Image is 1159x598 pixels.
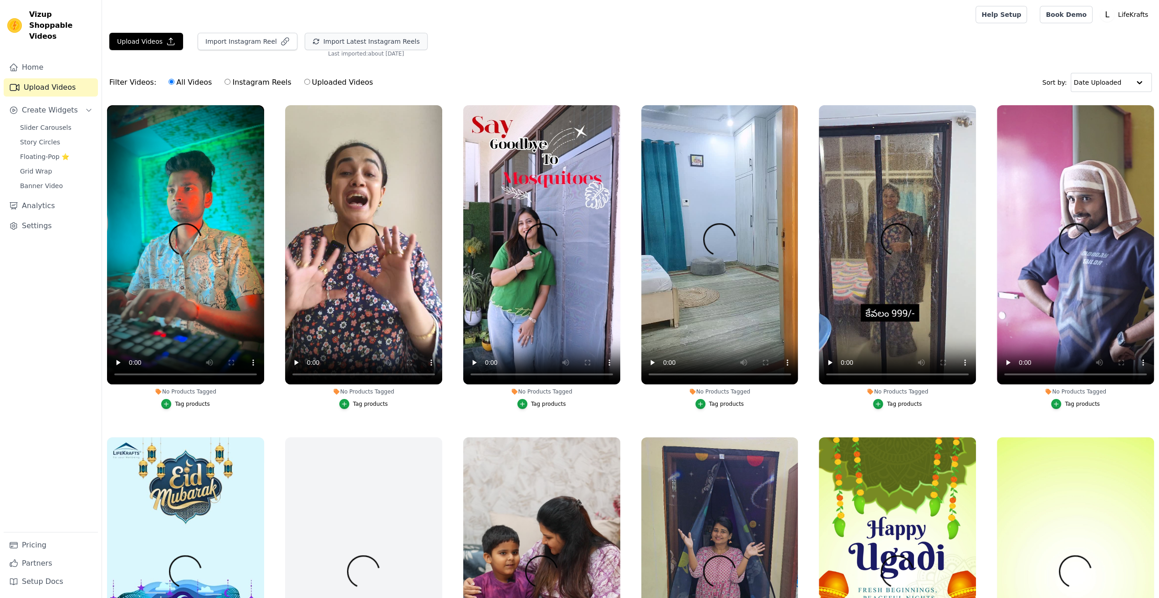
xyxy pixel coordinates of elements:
span: Banner Video [20,181,63,190]
a: Floating-Pop ⭐ [15,150,98,163]
a: Analytics [4,197,98,215]
button: Tag products [517,399,566,409]
div: No Products Tagged [819,388,976,395]
text: L [1105,10,1109,19]
button: Tag products [339,399,388,409]
a: Settings [4,217,98,235]
button: Import Instagram Reel [198,33,297,50]
input: Instagram Reels [225,79,230,85]
div: Tag products [353,400,388,408]
img: Vizup [7,18,22,33]
label: All Videos [168,77,212,88]
span: Vizup Shoppable Videos [29,9,94,42]
button: Tag products [1051,399,1100,409]
button: Tag products [873,399,922,409]
div: Sort by: [1042,73,1152,92]
a: Slider Carousels [15,121,98,134]
button: Tag products [161,399,210,409]
div: No Products Tagged [285,388,442,395]
label: Instagram Reels [224,77,291,88]
button: Upload Videos [109,33,183,50]
button: Create Widgets [4,101,98,119]
span: Slider Carousels [20,123,71,132]
label: Uploaded Videos [304,77,373,88]
input: All Videos [168,79,174,85]
button: Import Latest Instagram Reels [305,33,428,50]
a: Banner Video [15,179,98,192]
a: Home [4,58,98,77]
div: No Products Tagged [997,388,1154,395]
a: Help Setup [975,6,1027,23]
span: Last imported: about [DATE] [328,50,404,57]
button: L LifeKrafts [1100,6,1152,23]
div: Tag products [887,400,922,408]
a: Pricing [4,536,98,554]
div: Tag products [1065,400,1100,408]
a: Grid Wrap [15,165,98,178]
div: Tag products [709,400,744,408]
div: No Products Tagged [641,388,798,395]
a: Partners [4,554,98,572]
span: Floating-Pop ⭐ [20,152,69,161]
div: Filter Videos: [109,72,378,93]
span: Create Widgets [22,105,78,116]
input: Uploaded Videos [304,79,310,85]
a: Upload Videos [4,78,98,97]
div: No Products Tagged [463,388,620,395]
a: Book Demo [1040,6,1092,23]
p: LifeKrafts [1114,6,1152,23]
div: No Products Tagged [107,388,264,395]
div: Tag products [531,400,566,408]
a: Setup Docs [4,572,98,591]
a: Story Circles [15,136,98,148]
span: Grid Wrap [20,167,52,176]
div: Tag products [175,400,210,408]
button: Tag products [695,399,744,409]
span: Story Circles [20,138,60,147]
